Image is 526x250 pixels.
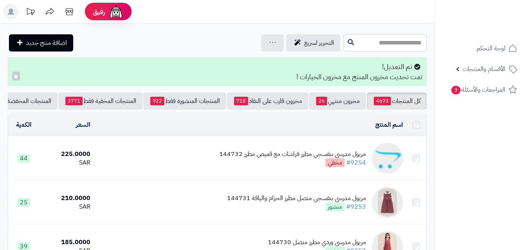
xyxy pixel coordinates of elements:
div: 185.0000 [42,238,90,247]
span: 25 [18,198,30,207]
div: مريول مدرسي بنفسجي متصل مطرز الحزام والياقة 144731 [227,194,366,203]
img: ai-face.png [108,4,124,20]
a: كل المنتجات4693 [367,92,427,110]
span: 718 [234,97,248,105]
a: لوحة التحكم [440,39,521,58]
span: رفيق [93,7,105,16]
div: SAR [42,158,90,167]
a: التحرير لسريع [286,34,340,51]
a: تحديثات المنصة [21,4,40,21]
div: 225.0000 [42,150,90,159]
span: 3 [451,86,461,94]
div: مريول مدرسي بنفسجي مطرز فراشات مع قميص مطرز 144732 [219,150,366,159]
div: مريول مدرسي وردي مطرز متصل 144730 [268,238,366,247]
span: لوحة التحكم [477,43,505,54]
a: الكمية [16,120,32,129]
a: مخزون قارب على النفاذ718 [227,92,308,110]
span: مخفي [325,158,345,167]
img: مريول مدرسي بنفسجي متصل مطرز الحزام والياقة 144731 [372,187,403,218]
a: السعر [76,120,90,129]
span: 922 [150,97,164,105]
a: المنتجات المخفية فقط3771 [58,92,142,110]
span: 4693 [374,97,391,105]
span: 44 [18,154,30,163]
span: الأقسام والمنتجات [463,64,505,74]
span: 3771 [65,97,83,105]
a: اسم المنتج [375,120,403,129]
span: 26 [316,97,327,105]
img: logo-2.png [473,21,519,37]
a: المنتجات المنشورة فقط922 [143,92,226,110]
span: منشور [325,202,345,211]
a: #9254 [346,158,366,167]
div: تم التعديل! تمت تحديث مخزون المنتج مع مخزون الخيارات ! [8,57,427,86]
a: #9253 [346,202,366,211]
button: × [12,72,20,80]
a: مخزون منتهي26 [309,92,366,110]
div: SAR [42,202,90,211]
a: المراجعات والأسئلة3 [440,80,521,99]
span: التحرير لسريع [304,38,334,48]
span: المراجعات والأسئلة [450,84,505,95]
span: اضافة منتج جديد [26,38,67,48]
img: مريول مدرسي بنفسجي مطرز فراشات مع قميص مطرز 144732 [372,143,403,174]
a: اضافة منتج جديد [9,34,73,51]
div: 210.0000 [42,194,90,203]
